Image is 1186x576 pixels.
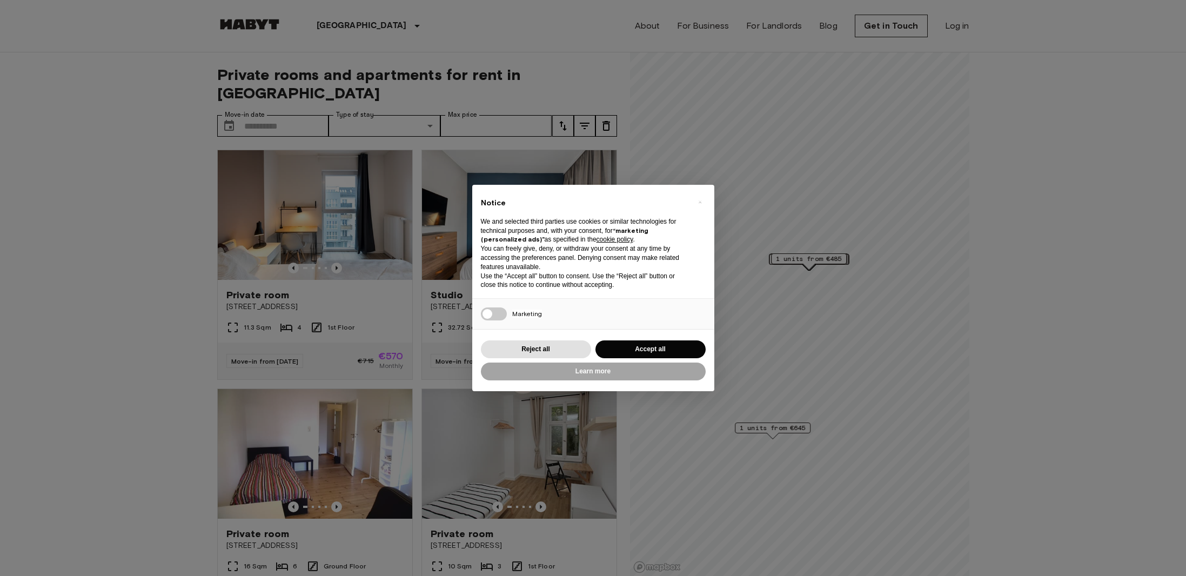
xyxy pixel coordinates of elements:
span: Marketing [512,310,542,318]
a: cookie policy [597,236,633,243]
strong: “marketing (personalized ads)” [481,226,648,244]
p: You can freely give, deny, or withdraw your consent at any time by accessing the preferences pane... [481,244,688,271]
button: Close this notice [692,193,709,211]
h2: Notice [481,198,688,209]
p: Use the “Accept all” button to consent. Use the “Reject all” button or close this notice to conti... [481,272,688,290]
p: We and selected third parties use cookies or similar technologies for technical purposes and, wit... [481,217,688,244]
button: Accept all [595,340,706,358]
button: Learn more [481,363,706,380]
button: Reject all [481,340,591,358]
span: × [698,196,702,209]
